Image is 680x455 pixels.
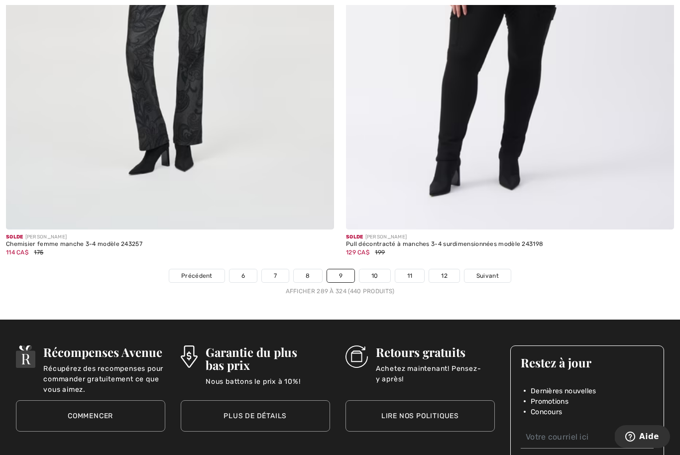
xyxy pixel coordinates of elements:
p: Achetez maintenant! Pensez-y après! [376,363,495,383]
img: Garantie du plus bas prix [181,345,198,368]
a: 11 [395,269,425,282]
span: Précédent [181,271,213,280]
h3: Récompenses Avenue [43,345,165,358]
span: 175 [34,249,43,256]
a: Commencer [16,400,165,432]
iframe: Ouvre un widget dans lequel vous pouvez trouver plus d’informations [615,425,670,450]
span: Solde [6,234,23,240]
span: Dernières nouvelles [531,386,596,396]
a: 7 [262,269,289,282]
span: Solde [346,234,363,240]
div: [PERSON_NAME] [346,233,543,241]
span: 199 [375,249,385,256]
a: 6 [229,269,257,282]
span: Promotions [531,396,568,407]
h3: Restez à jour [521,356,654,369]
a: Plus de détails [181,400,330,432]
a: 8 [294,269,322,282]
span: 114 CA$ [6,249,28,256]
span: Suivant [476,271,499,280]
a: 10 [359,269,390,282]
div: Pull décontracté à manches 3-4 surdimensionnées modèle 243198 [346,241,543,248]
p: Nous battons le prix à 10%! [206,376,330,396]
a: 12 [429,269,459,282]
div: Chemisier femme manche 3-4 modèle 243257 [6,241,142,248]
p: Récupérez des recompenses pour commander gratuitement ce que vous aimez. [43,363,165,383]
h3: Garantie du plus bas prix [206,345,330,371]
input: Votre courriel ici [521,426,654,449]
a: Suivant [464,269,511,282]
a: 9 [327,269,354,282]
span: 129 CA$ [346,249,369,256]
img: Retours gratuits [345,345,368,368]
img: Récompenses Avenue [16,345,36,368]
div: [PERSON_NAME] [6,233,142,241]
span: Concours [531,407,562,417]
a: Précédent [169,269,225,282]
h3: Retours gratuits [376,345,495,358]
a: Lire nos politiques [345,400,495,432]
